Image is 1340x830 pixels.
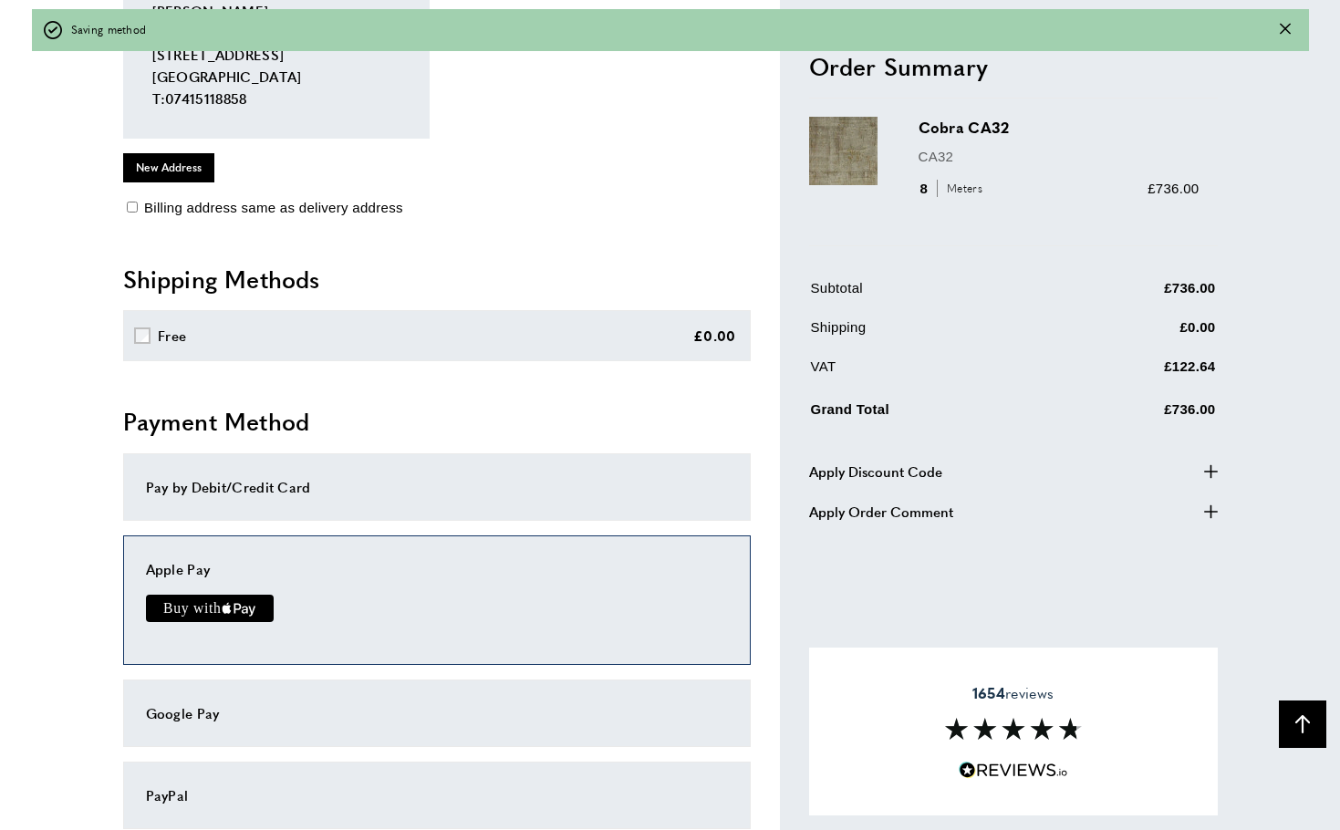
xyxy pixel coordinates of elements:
[945,718,1082,740] img: Reviews section
[123,405,751,438] h2: Payment Method
[919,117,1200,138] h3: Cobra CA32
[127,202,138,213] input: Billing address same as delivery address
[146,702,728,724] div: Google Pay
[811,394,1055,433] td: Grand Total
[146,476,728,498] div: Pay by Debit/Credit Card
[146,784,728,806] div: PayPal
[123,263,751,296] h2: Shipping Methods
[123,153,214,182] button: New Address
[809,460,942,482] span: Apply Discount Code
[972,682,1005,703] strong: 1654
[1148,180,1199,195] span: £736.00
[937,180,987,197] span: Meters
[165,88,246,108] a: 07415118858
[1056,355,1216,390] td: £122.64
[811,316,1055,351] td: Shipping
[811,355,1055,390] td: VAT
[811,276,1055,312] td: Subtotal
[809,117,878,185] img: Cobra CA32
[146,558,728,580] div: Apple Pay
[158,325,186,347] div: Free
[693,325,736,347] div: £0.00
[919,177,989,199] div: 8
[32,9,1309,51] div: off
[144,200,403,215] span: Billing address same as delivery address
[972,684,1054,702] span: reviews
[1280,21,1291,38] div: Close message
[1056,316,1216,351] td: £0.00
[152,1,302,108] span: [PERSON_NAME] 7 Station Approach [STREET_ADDRESS] [GEOGRAPHIC_DATA] T:
[959,762,1068,779] img: Reviews.io 5 stars
[809,500,953,522] span: Apply Order Comment
[809,49,1218,82] h2: Order Summary
[1056,394,1216,433] td: £736.00
[71,21,147,38] span: Saving method
[1056,276,1216,312] td: £736.00
[919,145,1200,167] p: CA32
